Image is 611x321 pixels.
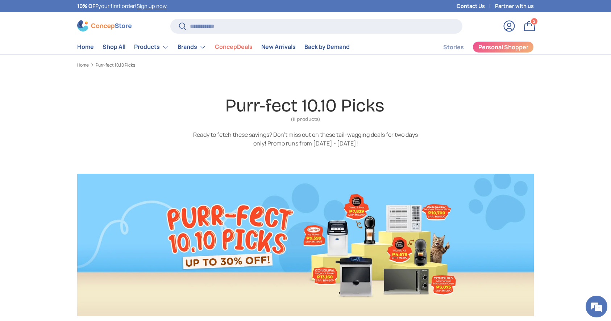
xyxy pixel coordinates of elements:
summary: Products [130,40,173,54]
h1: Purr-fect 10.10 Picks [225,95,384,116]
a: Partner with us [495,2,534,10]
a: Products [134,40,169,54]
p: your first order! . [77,2,168,10]
a: New Arrivals [261,40,296,54]
strong: 10% OFF [77,3,98,9]
a: Brands [178,40,206,54]
nav: Secondary [426,40,534,54]
a: Contact Us [457,2,495,10]
nav: Breadcrumbs [77,62,534,68]
summary: Brands [173,40,211,54]
a: ConcepDeals [215,40,253,54]
a: Shop All [103,40,125,54]
a: Sign up now [137,3,166,9]
a: Home [77,40,94,54]
span: Personal Shopper [478,44,528,50]
a: Back by Demand [304,40,350,54]
a: Personal Shopper [473,41,534,53]
a: Purr-fect 10.10 Picks [96,63,135,67]
span: Ready to fetch these savings? Don't miss out on these tail-wagging deals for two days only! Promo... [193,131,418,147]
nav: Primary [77,40,350,54]
span: (11 products) [225,117,386,122]
a: Stories [443,40,464,54]
span: 2 [533,18,536,24]
img: ConcepStore [77,20,132,31]
a: Home [77,63,89,67]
